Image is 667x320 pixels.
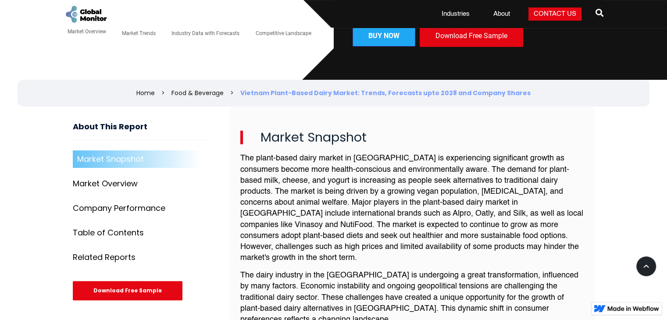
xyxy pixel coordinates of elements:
h3: About This Report [73,122,208,140]
a: Table of Contents [73,224,208,242]
a:  [596,5,603,23]
div: Market Snapshot [77,155,144,164]
div: Market Overview [73,179,138,188]
p: The plant-based dairy market in [GEOGRAPHIC_DATA] is experiencing significant growth as consumers... [240,153,584,263]
div: Table of Contents [73,228,144,237]
a: Market Snapshot [73,150,208,168]
a: Food & Beverage [171,89,224,97]
img: Made in Webflow [607,306,659,311]
div: Download Free Sample [73,281,182,300]
div: Vietnam Plant-Based Dairy Market: Trends, Forecasts upto 2028 and Company Shares [240,89,531,97]
div: > [161,89,165,97]
a: About [488,10,515,18]
div: Market Overview [64,24,110,39]
h2: Market Snapshot [240,131,584,145]
div: Market Trends [118,25,159,41]
div: Company Performance [73,204,165,213]
a: Contact Us [528,7,581,21]
a: Market Overview [73,175,208,192]
a: home [64,4,108,24]
div: Industry Data with Forecasts [168,25,243,41]
div: Download Free Sample [420,25,523,47]
span:  [596,7,603,19]
a: Home [136,89,155,97]
div: Competitive Landscape [252,25,314,41]
a: Buy now [353,25,415,46]
div: > [230,89,234,97]
a: Company Performance [73,199,208,217]
a: Related Reports [73,249,208,266]
div: Related Reports [73,253,136,262]
a: Industries [436,10,475,18]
